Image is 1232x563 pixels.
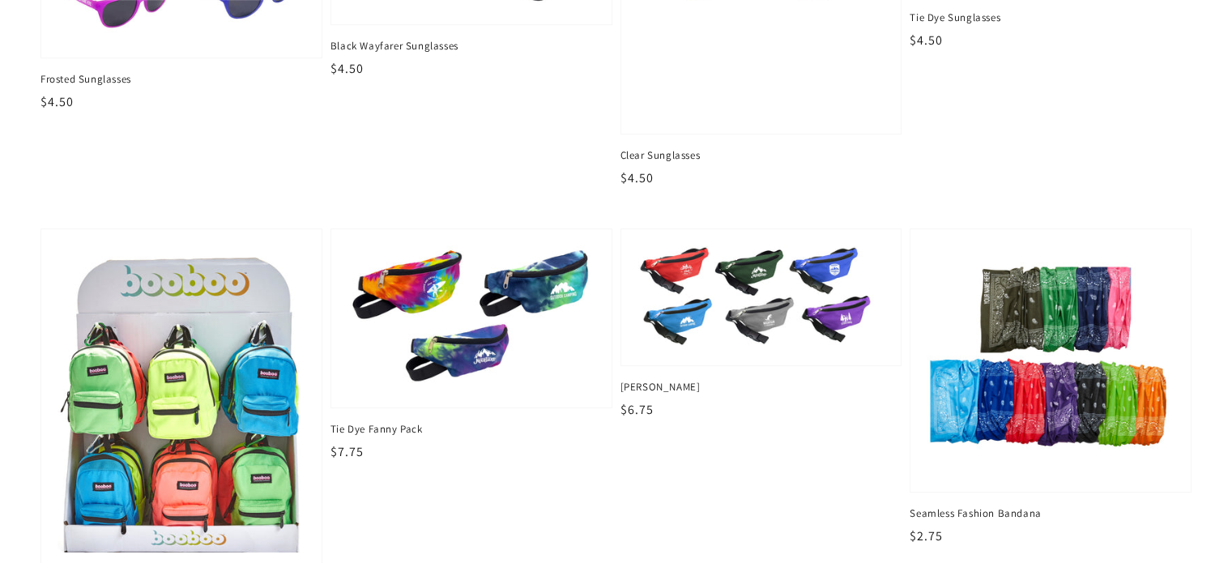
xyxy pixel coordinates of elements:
[637,245,885,349] img: Fanny Pack
[330,228,612,462] a: Tie Dye Fanny Pack Tie Dye Fanny Pack $7.75
[40,93,74,110] span: $4.50
[910,32,943,49] span: $4.50
[910,527,943,544] span: $2.75
[910,11,1192,25] span: Tie Dye Sunglasses
[40,72,322,87] span: Frosted Sunglasses
[330,60,364,77] span: $4.50
[330,422,612,437] span: Tie Dye Fanny Pack
[347,245,595,391] img: Tie Dye Fanny Pack
[620,148,902,163] span: Clear Sunglasses
[910,506,1192,521] span: Seamless Fashion Bandana
[620,380,902,395] span: [PERSON_NAME]
[927,245,1174,476] img: Seamless Fashion Bandana
[910,228,1192,546] a: Seamless Fashion Bandana Seamless Fashion Bandana $2.75
[330,39,612,53] span: Black Wayfarer Sunglasses
[620,228,902,420] a: Fanny Pack [PERSON_NAME] $6.75
[620,169,654,186] span: $4.50
[58,245,305,552] img: Mini Backpacks
[620,401,654,418] span: $6.75
[330,443,364,460] span: $7.75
